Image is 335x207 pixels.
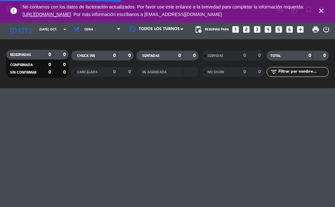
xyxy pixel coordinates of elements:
span: CHECK INS [77,54,95,58]
strong: 0 [243,70,246,74]
strong: 0 [258,70,262,74]
a: . Por más información escríbanos a [EMAIL_ADDRESS][DOMAIN_NAME] [71,12,222,17]
strong: 0 [243,53,246,58]
i: power_settings_new [322,26,330,33]
i: filter_list [270,68,278,76]
span: Cena [84,28,93,31]
span: TOTAL [271,54,281,58]
a: [URL][DOMAIN_NAME] [23,12,71,17]
span: Reservas para [205,28,229,31]
strong: 0 [113,70,116,74]
i: looks_4 [264,25,272,34]
strong: 0 [113,53,116,58]
strong: 0 [178,53,181,58]
strong: 0 [323,53,327,58]
strong: 0 [63,62,67,67]
span: SENTADAS [142,54,160,58]
i: error [10,7,18,15]
input: Filtrar por nombre... [278,68,328,76]
strong: 0 [128,70,132,74]
span: RESERVADAS [10,53,31,57]
span: RE AGENDADA [142,71,167,74]
span: NO SHOW [207,71,224,74]
div: LOG OUT [322,20,330,39]
i: arrow_drop_down [61,26,69,33]
i: add_box [296,25,305,34]
i: looks_6 [285,25,294,34]
strong: 0 [63,52,67,57]
span: SERVIDAS [207,54,223,58]
strong: 0 [63,70,67,75]
span: print [312,26,320,33]
strong: 0 [258,53,262,58]
i: looks_one [231,25,240,34]
span: No contamos con los datos de facturación actualizados. Por favor use este enlance a la brevedad p... [23,4,304,17]
span: CANCELADA [77,71,97,74]
i: close [317,7,325,15]
i: looks_5 [274,25,283,34]
span: pending_actions [194,26,202,33]
i: [DATE] [5,23,36,36]
strong: 0 [48,52,51,57]
span: CONFIRMADA [10,63,33,67]
strong: 0 [48,70,51,75]
strong: 0 [193,53,197,58]
strong: 0 [48,62,51,67]
strong: 0 [128,53,132,58]
i: looks_two [242,25,251,34]
i: looks_3 [253,25,261,34]
span: SIN CONFIRMAR [10,71,36,74]
strong: 0 [309,53,311,58]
